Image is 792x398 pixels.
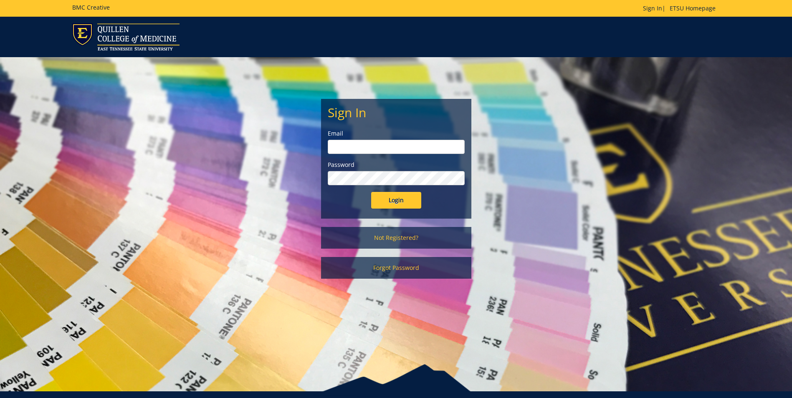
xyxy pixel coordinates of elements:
[328,106,465,119] h2: Sign In
[665,4,720,12] a: ETSU Homepage
[72,23,180,50] img: ETSU logo
[321,227,471,249] a: Not Registered?
[321,257,471,279] a: Forgot Password
[72,4,110,10] h5: BMC Creative
[328,161,465,169] label: Password
[643,4,720,13] p: |
[371,192,421,209] input: Login
[328,129,465,138] label: Email
[643,4,662,12] a: Sign In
